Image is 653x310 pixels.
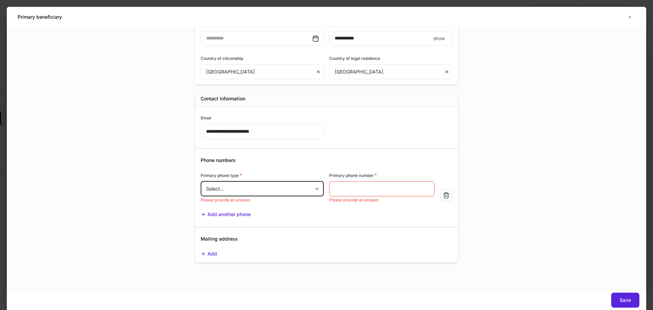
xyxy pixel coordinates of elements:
div: Mailing address [195,227,452,242]
div: [GEOGRAPHIC_DATA] [201,64,316,79]
h6: Primary phone type [201,172,242,179]
div: [GEOGRAPHIC_DATA] [329,64,444,79]
div: Select... [201,181,323,196]
h6: Email [201,115,211,121]
h6: Primary phone number [329,172,377,179]
h6: Country of citizenship [201,55,243,62]
p: Please provide an answer. [329,197,435,203]
h5: Contact information [201,95,245,102]
h5: Primary beneficiary [18,14,62,20]
div: Phone numbers [195,149,452,164]
p: show [433,35,445,42]
button: Add another phone [201,211,251,218]
button: Save [611,293,639,308]
p: Please provide an answer. [201,197,324,203]
button: Add [201,250,217,258]
h6: Country of legal residence [329,55,380,62]
div: Save [620,297,631,304]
